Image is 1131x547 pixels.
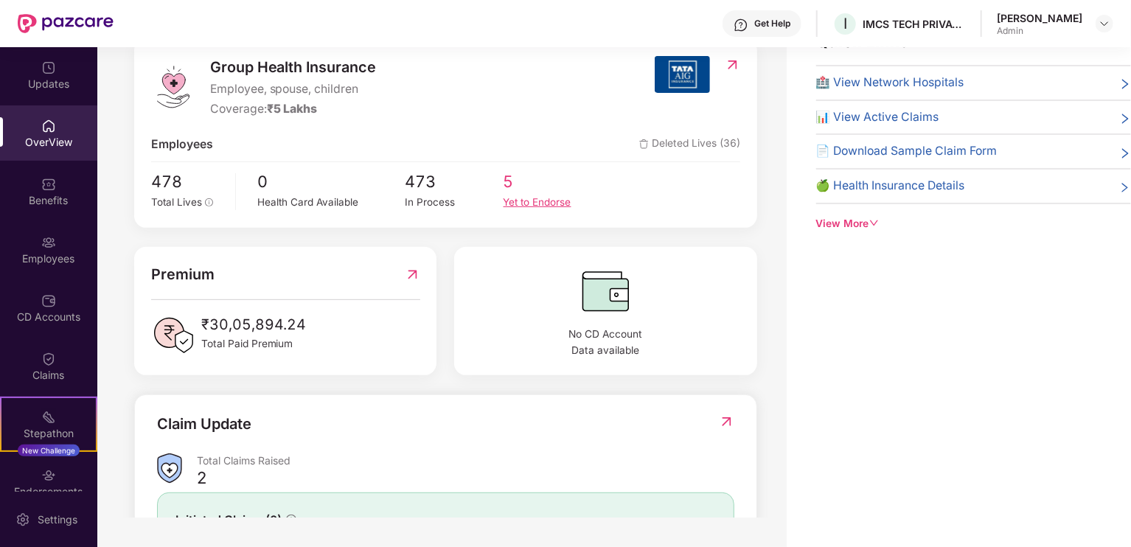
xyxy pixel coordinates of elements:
[816,216,1131,232] div: View More
[1119,180,1131,195] span: right
[201,336,307,352] span: Total Paid Premium
[1119,77,1131,92] span: right
[734,18,748,32] img: svg+xml;base64,PHN2ZyBpZD0iSGVscC0zMngzMiIgeG1sbnM9Imh0dHA6Ly93d3cudzMub3JnLzIwMDAvc3ZnIiB3aWR0aD...
[471,263,740,319] img: CDBalanceIcon
[151,196,202,208] span: Total Lives
[863,17,966,31] div: IMCS TECH PRIVATE LIMITED
[719,414,734,429] img: RedirectIcon
[816,142,998,161] span: 📄 Download Sample Claim Form
[41,235,56,250] img: svg+xml;base64,PHN2ZyBpZD0iRW1wbG95ZWVzIiB4bWxucz0iaHR0cDovL3d3dy53My5vcmcvMjAwMC9zdmciIHdpZHRoPS...
[41,293,56,308] img: svg+xml;base64,PHN2ZyBpZD0iQ0RfQWNjb3VudHMiIGRhdGEtbmFtZT0iQ0QgQWNjb3VudHMiIHhtbG5zPSJodHRwOi8vd3...
[210,80,377,99] span: Employee, spouse, children
[655,56,710,93] img: insurerIcon
[157,453,182,484] img: ClaimsSummaryIcon
[197,453,734,467] div: Total Claims Raised
[157,413,251,436] div: Claim Update
[1,426,96,441] div: Stepathon
[725,58,740,72] img: RedirectIcon
[504,170,602,195] span: 5
[405,263,420,286] img: RedirectIcon
[258,195,406,210] div: Health Card Available
[41,177,56,192] img: svg+xml;base64,PHN2ZyBpZD0iQmVuZWZpdHMiIHhtbG5zPSJodHRwOi8vd3d3LnczLm9yZy8yMDAwL3N2ZyIgd2lkdGg9Ij...
[197,467,206,488] div: 2
[151,313,195,358] img: PaidPremiumIcon
[210,56,377,79] span: Group Health Insurance
[210,100,377,119] div: Coverage:
[1119,145,1131,161] span: right
[175,511,282,529] span: Initiated Claims (0)
[41,468,56,483] img: svg+xml;base64,PHN2ZyBpZD0iRW5kb3JzZW1lbnRzIiB4bWxucz0iaHR0cDovL3d3dy53My5vcmcvMjAwMC9zdmciIHdpZH...
[41,410,56,425] img: svg+xml;base64,PHN2ZyB4bWxucz0iaHR0cDovL3d3dy53My5vcmcvMjAwMC9zdmciIHdpZHRoPSIyMSIgaGVpZ2h0PSIyMC...
[869,218,880,229] span: down
[41,119,56,133] img: svg+xml;base64,PHN2ZyBpZD0iSG9tZSIgeG1sbnM9Imh0dHA6Ly93d3cudzMub3JnLzIwMDAvc3ZnIiB3aWR0aD0iMjAiIG...
[471,327,740,358] span: No CD Account Data available
[286,515,296,525] span: info-circle
[151,65,195,109] img: logo
[15,512,30,527] img: svg+xml;base64,PHN2ZyBpZD0iU2V0dGluZy0yMHgyMCIgeG1sbnM9Imh0dHA6Ly93d3cudzMub3JnLzIwMDAvc3ZnIiB3aW...
[151,170,225,195] span: 478
[639,136,740,154] span: Deleted Lives (36)
[151,136,213,154] span: Employees
[843,15,847,32] span: I
[201,313,307,336] span: ₹30,05,894.24
[41,60,56,75] img: svg+xml;base64,PHN2ZyBpZD0iVXBkYXRlZCIgeG1sbnM9Imh0dHA6Ly93d3cudzMub3JnLzIwMDAvc3ZnIiB3aWR0aD0iMj...
[997,11,1082,25] div: [PERSON_NAME]
[754,18,790,29] div: Get Help
[33,512,82,527] div: Settings
[816,74,964,92] span: 🏥 View Network Hospitals
[1099,18,1110,29] img: svg+xml;base64,PHN2ZyBpZD0iRHJvcGRvd24tMzJ4MzIiIHhtbG5zPSJodHRwOi8vd3d3LnczLm9yZy8yMDAwL3N2ZyIgd2...
[816,177,965,195] span: 🍏 Health Insurance Details
[151,263,215,286] span: Premium
[205,198,214,207] span: info-circle
[639,139,649,149] img: deleteIcon
[504,195,602,210] div: Yet to Endorse
[1119,111,1131,127] span: right
[267,102,318,116] span: ₹5 Lakhs
[997,25,1082,37] div: Admin
[405,195,503,210] div: In Process
[816,108,939,127] span: 📊 View Active Claims
[405,170,503,195] span: 473
[18,445,80,456] div: New Challenge
[41,352,56,366] img: svg+xml;base64,PHN2ZyBpZD0iQ2xhaW0iIHhtbG5zPSJodHRwOi8vd3d3LnczLm9yZy8yMDAwL3N2ZyIgd2lkdGg9IjIwIi...
[258,170,406,195] span: 0
[18,14,114,33] img: New Pazcare Logo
